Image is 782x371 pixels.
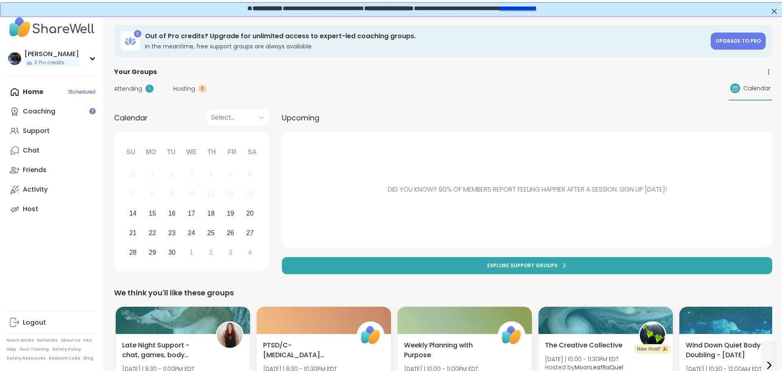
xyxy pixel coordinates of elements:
span: Your Groups [114,67,157,77]
div: Choose Wednesday, September 24th, 2025 [183,224,200,242]
span: Explore support groups [487,262,558,269]
div: 25 [207,227,215,238]
div: 9 [170,188,174,199]
a: Friends [7,160,97,180]
a: Logout [7,313,97,332]
div: Not available Saturday, September 13th, 2025 [241,185,259,203]
div: 4 [248,247,252,258]
div: Choose Tuesday, September 23rd, 2025 [163,224,181,242]
div: Host [23,205,38,214]
div: Not available Sunday, August 31st, 2025 [124,166,142,183]
div: Choose Wednesday, September 17th, 2025 [183,205,200,223]
div: Not available Monday, September 1st, 2025 [144,166,161,183]
div: Not available Tuesday, September 9th, 2025 [163,185,181,203]
a: About Us [61,338,80,343]
div: Sa [243,143,261,161]
div: 21 [129,227,136,238]
a: Explore support groups [282,257,772,274]
div: 22 [149,227,156,238]
div: Choose Sunday, September 14th, 2025 [124,205,142,223]
div: 20 [246,208,254,219]
div: Choose Monday, September 15th, 2025 [144,205,161,223]
img: SarahR83 [217,323,242,348]
div: 10 [188,188,195,199]
img: ShareWell Nav Logo [7,13,97,41]
div: Choose Wednesday, October 1st, 2025 [183,244,200,261]
div: 6 [248,169,252,180]
div: 26 [227,227,234,238]
div: Mo [142,143,160,161]
div: 5 [228,169,232,180]
div: 2 [170,169,174,180]
div: Choose Thursday, September 18th, 2025 [202,205,220,223]
div: 30 [168,247,176,258]
div: Choose Saturday, October 4th, 2025 [241,244,259,261]
div: Not available Sunday, September 7th, 2025 [124,185,142,203]
a: Upgrade to Pro [711,33,766,50]
div: 1 [151,169,154,180]
div: 1 [190,247,193,258]
a: Safety Policy [52,347,81,352]
img: Sheilah [8,52,21,65]
div: 4 [209,169,213,180]
div: 13 [246,188,254,199]
div: 27 [246,227,254,238]
div: Th [203,143,221,161]
div: 15 [149,208,156,219]
div: 7 [131,188,135,199]
div: 24 [188,227,195,238]
div: 0 [134,30,141,37]
div: Not available Tuesday, September 2nd, 2025 [163,166,181,183]
div: 31 [129,169,136,180]
span: Attending [114,85,142,93]
div: Not available Friday, September 12th, 2025 [222,185,239,203]
a: Host Training [20,347,49,352]
div: Choose Friday, October 3rd, 2025 [222,244,239,261]
div: Choose Saturday, September 27th, 2025 [241,224,259,242]
a: Blog [83,356,93,361]
div: Choose Tuesday, September 16th, 2025 [163,205,181,223]
a: How It Works [7,338,34,343]
a: FAQ [83,338,92,343]
div: Logout [23,318,46,327]
div: 23 [168,227,176,238]
div: Choose Friday, September 19th, 2025 [222,205,239,223]
div: Choose Thursday, October 2nd, 2025 [202,244,220,261]
div: Tu [162,143,180,161]
span: Late Night Support - chat, games, body double [122,340,207,360]
div: Choose Sunday, September 28th, 2025 [124,244,142,261]
div: 11 [207,188,215,199]
div: 3 [190,169,193,180]
a: Support [7,121,97,141]
iframe: Spotlight [89,108,96,114]
div: Coaching [23,107,55,116]
img: ShareWell [499,323,524,348]
span: Calendar [743,84,771,93]
a: Referrals [37,338,57,343]
div: 12 [227,188,234,199]
div: New Host! 🎉 [634,344,671,354]
div: 14 [129,208,136,219]
a: Coaching [7,102,97,121]
span: Upgrade to Pro [716,37,761,44]
div: Not available Saturday, September 6th, 2025 [241,166,259,183]
div: We [182,143,200,161]
a: Host [7,199,97,219]
div: 17 [188,208,195,219]
div: Su [122,143,140,161]
span: [DATE] | 10:00 - 11:30PM EDT [545,355,623,363]
div: 1 [145,85,154,93]
span: Did you know? 90% of members report feeling happier after a session. Sign up [DATE]! [388,185,667,194]
div: Choose Monday, September 29th, 2025 [144,244,161,261]
div: Not available Wednesday, September 10th, 2025 [183,185,200,203]
div: 18 [207,208,215,219]
div: Not available Thursday, September 11th, 2025 [202,185,220,203]
span: Calendar [114,112,148,123]
div: Friends [23,166,46,175]
div: 16 [168,208,176,219]
span: Upcoming [282,112,319,123]
span: 0 Pro credits [34,59,64,66]
div: 29 [149,247,156,258]
div: Choose Thursday, September 25th, 2025 [202,224,220,242]
div: Fr [223,143,241,161]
